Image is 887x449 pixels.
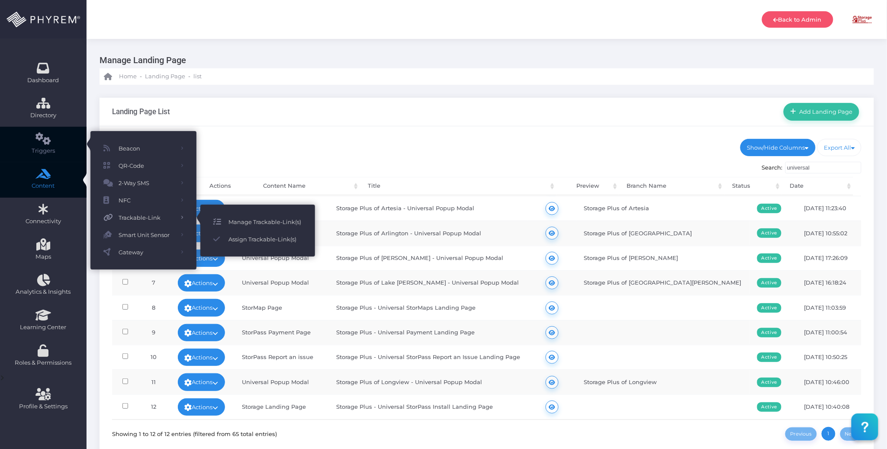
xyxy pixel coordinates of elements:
[328,320,528,345] td: Storage Plus - Universal Payment Landing Page
[104,68,137,85] a: Home
[35,253,51,261] span: Maps
[797,345,862,369] td: [DATE] 10:50:25
[740,139,816,156] a: Show/Hide Columns
[576,221,749,245] td: Storage Plus of [GEOGRAPHIC_DATA]
[138,345,168,369] td: 10
[328,369,528,394] td: Storage Plus of Longview - Universal Popup Modal
[178,398,225,416] a: Actions
[797,108,853,115] span: Add Landing Page
[724,177,782,196] th: Status: activate to sort column ascending
[90,140,196,157] a: Beacon
[100,52,868,68] h3: Manage Landing Page
[6,147,81,155] span: Triggers
[328,295,528,320] td: Storage Plus - Universal StorMaps Landing Page
[235,320,329,345] td: StorPass Payment Page
[235,394,329,419] td: Storage Landing Page
[178,373,225,391] a: Actions
[757,253,782,263] span: Active
[235,270,329,295] td: Universal Popup Modal
[193,68,202,85] a: list
[576,246,749,270] td: Storage Plus of [PERSON_NAME]
[119,177,175,189] span: 2-Way SMS
[228,216,302,228] span: Manage Trackable-Link(s)
[119,212,175,223] span: Trackable-Link
[757,353,782,362] span: Active
[6,323,81,332] span: Learning Center
[757,378,782,387] span: Active
[90,157,196,174] a: QR-Code
[178,274,225,292] a: Actions
[328,270,528,295] td: Storage Plus of Lake [PERSON_NAME] - Universal Popup Modal
[145,72,185,81] span: Landing Page
[797,270,862,295] td: [DATE] 16:18:24
[328,394,528,419] td: Storage Plus - Universal StorPass Install Landing Page
[797,246,862,270] td: [DATE] 17:26:09
[757,328,782,337] span: Active
[757,278,782,288] span: Active
[576,369,749,394] td: Storage Plus of Longview
[328,345,528,369] td: Storage Plus - Universal StorPass Report an Issue Landing Page
[119,72,137,81] span: Home
[200,213,315,231] a: Manage Trackable-Link(s)
[138,295,168,320] td: 8
[785,162,861,174] input: Search:
[138,72,143,81] li: -
[138,394,168,419] td: 12
[138,369,168,394] td: 11
[762,162,862,174] label: Search:
[235,345,329,369] td: StorPass Report an issue
[757,402,782,412] span: Active
[6,182,81,190] span: Content
[757,204,782,213] span: Active
[138,320,168,345] td: 9
[119,247,175,258] span: Gateway
[28,76,59,85] span: Dashboard
[619,177,725,196] th: Branch Name: activate to sort column ascending
[112,107,170,116] h3: Landing Page List
[817,139,862,156] a: Export All
[6,111,81,120] span: Directory
[797,394,862,419] td: [DATE] 10:40:08
[797,221,862,245] td: [DATE] 10:55:02
[90,192,196,209] a: NFC
[797,295,862,320] td: [DATE] 11:03:59
[90,244,196,261] a: Gateway
[235,295,329,320] td: StorMap Page
[178,200,225,217] a: Actions
[187,72,192,81] li: -
[193,72,202,81] span: list
[119,160,175,171] span: QR-Code
[784,103,859,120] a: Add Landing Page
[255,177,360,196] th: Content Name: activate to sort column ascending
[200,231,315,248] a: Assign Trackable-Link(s)
[178,299,225,316] a: Actions
[576,196,749,221] td: Storage Plus of Artesia
[228,234,302,245] span: Assign Trackable-Link(s)
[119,229,175,241] span: Smart Unit Sensor
[797,369,862,394] td: [DATE] 10:46:00
[112,426,277,438] div: Showing 1 to 12 of 12 entries (filtered from 65 total entries)
[178,250,225,267] a: Actions
[6,359,81,367] span: Roles & Permissions
[822,427,836,441] a: 1
[235,196,329,221] td: Universal Popup Modal
[90,209,196,226] a: Trackable-Link
[797,196,862,221] td: [DATE] 11:23:40
[360,177,556,196] th: Title: activate to sort column ascending
[235,369,329,394] td: Universal Popup Modal
[328,246,528,270] td: Storage Plus of [PERSON_NAME] - Universal Popup Modal
[186,177,255,196] th: Actions
[6,288,81,296] span: Analytics & Insights
[797,320,862,345] td: [DATE] 11:00:54
[145,68,185,85] a: Landing Page
[178,324,225,341] a: Actions
[90,226,196,244] a: Smart Unit Sensor
[6,217,81,226] span: Connectivity
[119,143,175,154] span: Beacon
[328,196,528,221] td: Storage Plus of Artesia - Universal Popup Modal
[138,270,168,295] td: 7
[119,195,175,206] span: NFC
[235,246,329,270] td: Universal Popup Modal
[328,221,528,245] td: Storage Plus of Arlington - Universal Popup Modal
[762,11,833,28] a: Back to Admin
